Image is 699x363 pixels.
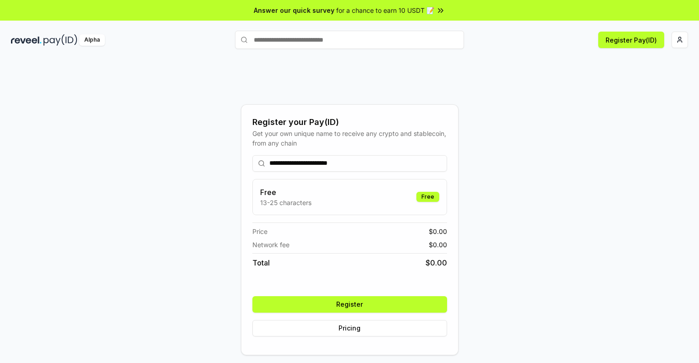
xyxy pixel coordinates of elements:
[416,192,439,202] div: Free
[44,34,77,46] img: pay_id
[429,227,447,236] span: $ 0.00
[260,198,311,207] p: 13-25 characters
[252,129,447,148] div: Get your own unique name to receive any crypto and stablecoin, from any chain
[252,296,447,313] button: Register
[429,240,447,249] span: $ 0.00
[260,187,311,198] h3: Free
[252,240,289,249] span: Network fee
[252,116,447,129] div: Register your Pay(ID)
[252,320,447,336] button: Pricing
[252,227,268,236] span: Price
[79,34,105,46] div: Alpha
[252,257,270,268] span: Total
[11,34,42,46] img: reveel_dark
[336,5,434,15] span: for a chance to earn 10 USDT 📝
[254,5,334,15] span: Answer our quick survey
[598,32,664,48] button: Register Pay(ID)
[426,257,447,268] span: $ 0.00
